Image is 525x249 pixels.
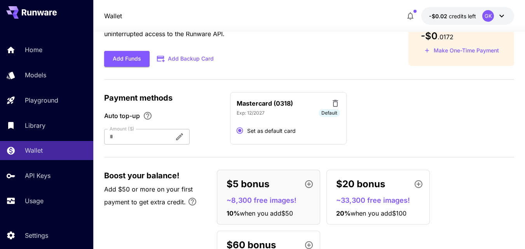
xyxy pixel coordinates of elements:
span: Default [319,110,340,117]
span: -$0 [421,30,438,42]
span: Auto top-up [104,111,140,120]
p: $20 bonus [336,177,385,191]
span: credits left [449,13,476,19]
span: Boost your balance! [104,170,180,181]
p: Mastercard (0318) [237,99,293,108]
span: when you add $100 [351,209,406,217]
button: Make a one-time, non-recurring payment [421,45,502,57]
span: Add $50 or more on your first payment to get extra credit. [104,185,193,206]
p: Models [25,70,46,80]
p: Settings [25,231,48,240]
span: -$0.02 [429,13,449,19]
div: GK [482,10,494,22]
p: Wallet [25,146,43,155]
p: API Keys [25,171,51,180]
p: Payment methods [104,92,221,104]
button: Enable Auto top-up to ensure uninterrupted service. We'll automatically bill the chosen amount wh... [140,111,155,120]
button: Add Backup Card [150,51,222,66]
p: $5 bonus [227,177,269,191]
button: Bonus applies only to your first payment, up to 30% on the first $1,000. [185,194,200,209]
span: . 0172 [438,33,453,41]
p: Playground [25,96,58,105]
p: Home [25,45,42,54]
button: -$0.0172GK [421,7,514,25]
p: Library [25,121,45,130]
button: Add Funds [104,51,150,67]
div: -$0.0172 [429,12,476,20]
a: Wallet [104,11,122,21]
p: ~8,300 free images! [227,195,317,205]
p: ~33,300 free images! [336,195,426,205]
span: when you add $50 [240,209,293,217]
label: Amount ($) [110,125,134,132]
p: Usage [25,196,44,205]
p: Exp: 12/2027 [237,110,265,117]
span: 10 % [227,209,240,217]
span: Set as default card [247,127,296,135]
nav: breadcrumb [104,11,122,21]
span: 20 % [336,209,351,217]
